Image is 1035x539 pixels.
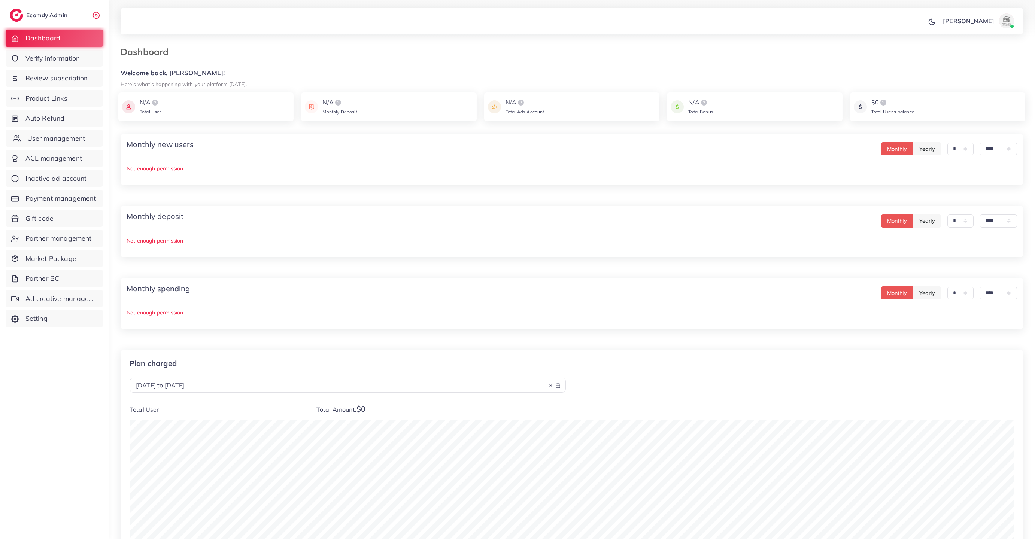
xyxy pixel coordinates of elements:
img: logo [879,98,888,107]
span: Payment management [25,194,96,203]
div: N/A [506,98,544,107]
button: Yearly [913,214,941,228]
span: Total Bonus [688,109,713,115]
button: Monthly [881,142,913,155]
h2: Ecomdy Admin [26,12,69,19]
div: N/A [140,98,161,107]
span: Total Ads Account [506,109,544,115]
span: Gift code [25,214,54,223]
img: icon payment [854,98,867,116]
a: Auto Refund [6,110,103,127]
h4: Monthly spending [127,284,190,293]
div: N/A [688,98,713,107]
span: Verify information [25,54,80,63]
a: Gift code [6,210,103,227]
div: N/A [322,98,357,107]
span: User management [27,134,85,143]
a: Payment management [6,190,103,207]
span: [DATE] to [DATE] [136,381,185,389]
img: logo [699,98,708,107]
p: Plan charged [130,359,566,368]
a: Verify information [6,50,103,67]
a: Review subscription [6,70,103,87]
p: [PERSON_NAME] [943,16,994,25]
img: icon payment [305,98,318,116]
img: icon payment [671,98,684,116]
button: Yearly [913,286,941,299]
p: Not enough permission [127,308,1017,317]
a: Product Links [6,90,103,107]
a: logoEcomdy Admin [10,9,69,22]
a: Market Package [6,250,103,267]
a: ACL management [6,150,103,167]
p: Total User: [130,405,304,414]
a: Dashboard [6,30,103,47]
img: icon payment [488,98,501,116]
img: logo [516,98,525,107]
h3: Dashboard [121,46,174,57]
img: icon payment [122,98,135,116]
button: Monthly [881,286,913,299]
span: Total User’s balance [871,109,914,115]
span: Partner BC [25,274,60,283]
p: Total Amount: [316,405,566,414]
a: Inactive ad account [6,170,103,187]
span: Product Links [25,94,67,103]
span: Ad creative management [25,294,97,304]
img: logo [334,98,343,107]
span: Monthly Deposit [322,109,357,115]
a: Partner BC [6,270,103,287]
a: Setting [6,310,103,327]
button: Yearly [913,142,941,155]
span: Dashboard [25,33,60,43]
span: Inactive ad account [25,174,87,183]
a: User management [6,130,103,147]
h4: Monthly new users [127,140,194,149]
h4: Monthly deposit [127,212,183,221]
a: Ad creative management [6,290,103,307]
span: Total User [140,109,161,115]
img: avatar [999,13,1014,28]
span: Auto Refund [25,113,65,123]
div: $0 [871,98,914,107]
small: Here's what's happening with your platform [DATE]. [121,81,247,87]
img: logo [151,98,160,107]
span: Market Package [25,254,76,264]
span: Review subscription [25,73,88,83]
span: Partner management [25,234,92,243]
span: ACL management [25,153,82,163]
span: Setting [25,314,48,323]
a: [PERSON_NAME]avatar [939,13,1017,28]
img: logo [10,9,23,22]
a: Partner management [6,230,103,247]
button: Monthly [881,214,913,228]
p: Not enough permission [127,236,1017,245]
h5: Welcome back, [PERSON_NAME]! [121,69,1023,77]
span: $0 [356,404,365,414]
p: Not enough permission [127,164,1017,173]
